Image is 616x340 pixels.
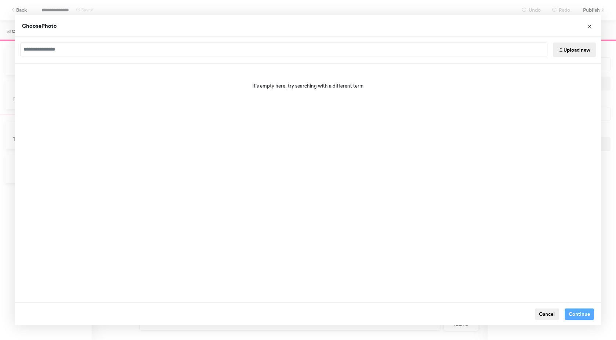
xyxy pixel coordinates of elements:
button: Continue [565,308,594,320]
div: It's empty here, try searching with a different term [15,64,601,108]
div: Choose Image [15,15,601,325]
button: Upload new [553,42,596,57]
span: Choose Photo [22,22,57,29]
button: Cancel [535,308,559,320]
iframe: Drift Widget Chat Controller [579,303,607,331]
